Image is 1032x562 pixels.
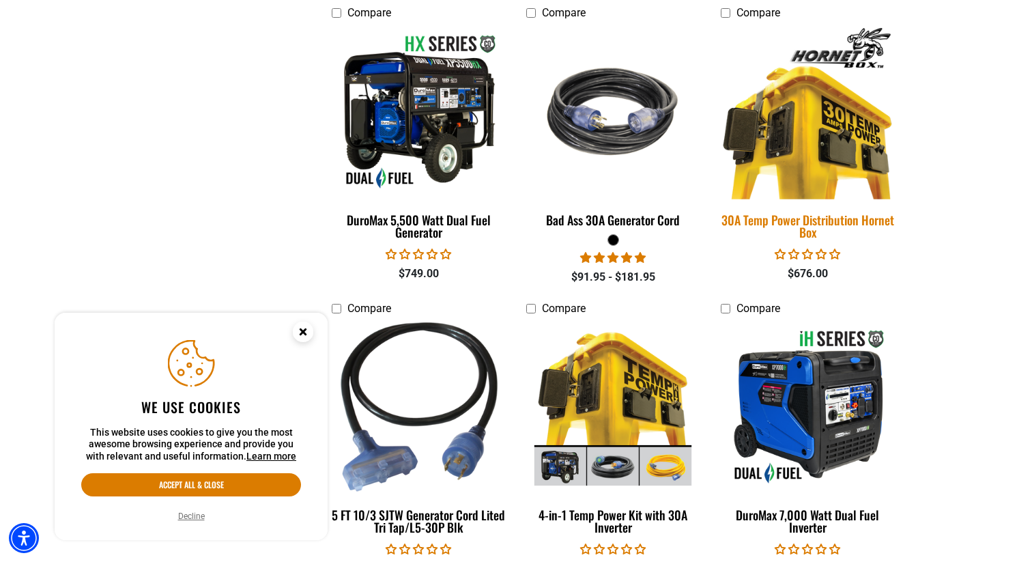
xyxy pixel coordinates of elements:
div: DuroMax 5,500 Watt Dual Fuel Generator [332,214,506,238]
div: DuroMax 7,000 Watt Dual Fuel Inverter [721,509,895,533]
p: This website uses cookies to give you the most awesome browsing experience and provide you with r... [81,427,301,463]
a: DuroMax 5,500 Watt Dual Fuel Generator DuroMax 5,500 Watt Dual Fuel Generator [332,27,506,247]
h2: We use cookies [81,398,301,416]
img: 5 FT 10/3 SJTW Generator Cord Lited Tri Tap/L5-30P Blk [333,322,505,492]
span: 0.00 stars [386,248,451,261]
a: 30A Temp Power Distribution Hornet Box 30A Temp Power Distribution Hornet Box [721,27,895,247]
span: Compare [347,302,391,315]
img: 4-in-1 Temp Power Kit with 30A Inverter [527,328,699,486]
img: DuroMax 7,000 Watt Dual Fuel Inverter [721,328,893,486]
span: Compare [542,302,586,315]
img: DuroMax 5,500 Watt Dual Fuel Generator [333,33,505,190]
img: 30A Temp Power Distribution Hornet Box [712,25,903,199]
a: 4-in-1 Temp Power Kit with 30A Inverter 4-in-1 Temp Power Kit with 30A Inverter [526,322,700,542]
span: 0.00 stars [775,543,840,556]
span: Compare [736,302,780,315]
div: 30A Temp Power Distribution Hornet Box [721,214,895,238]
img: black [527,33,699,190]
button: Close this option [278,313,328,355]
span: 0.00 stars [386,543,451,556]
a: 5 FT 10/3 SJTW Generator Cord Lited Tri Tap/L5-30P Blk 5 FT 10/3 SJTW Generator Cord Lited Tri Ta... [332,322,506,542]
div: Accessibility Menu [9,523,39,553]
span: 0.00 stars [580,543,646,556]
div: 4-in-1 Temp Power Kit with 30A Inverter [526,509,700,533]
div: $749.00 [332,266,506,282]
a: This website uses cookies to give you the most awesome browsing experience and provide you with r... [246,451,296,462]
span: 0.00 stars [775,248,840,261]
a: DuroMax 7,000 Watt Dual Fuel Inverter DuroMax 7,000 Watt Dual Fuel Inverter [721,322,895,542]
button: Decline [174,509,209,523]
span: Compare [542,6,586,19]
button: Accept all & close [81,473,301,496]
span: 5.00 stars [580,251,646,264]
aside: Cookie Consent [55,313,328,541]
div: $676.00 [721,266,895,282]
a: black Bad Ass 30A Generator Cord [526,27,700,234]
div: 5 FT 10/3 SJTW Generator Cord Lited Tri Tap/L5-30P Blk [332,509,506,533]
div: $91.95 - $181.95 [526,269,700,285]
span: Compare [736,6,780,19]
span: Compare [347,6,391,19]
div: Bad Ass 30A Generator Cord [526,214,700,226]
